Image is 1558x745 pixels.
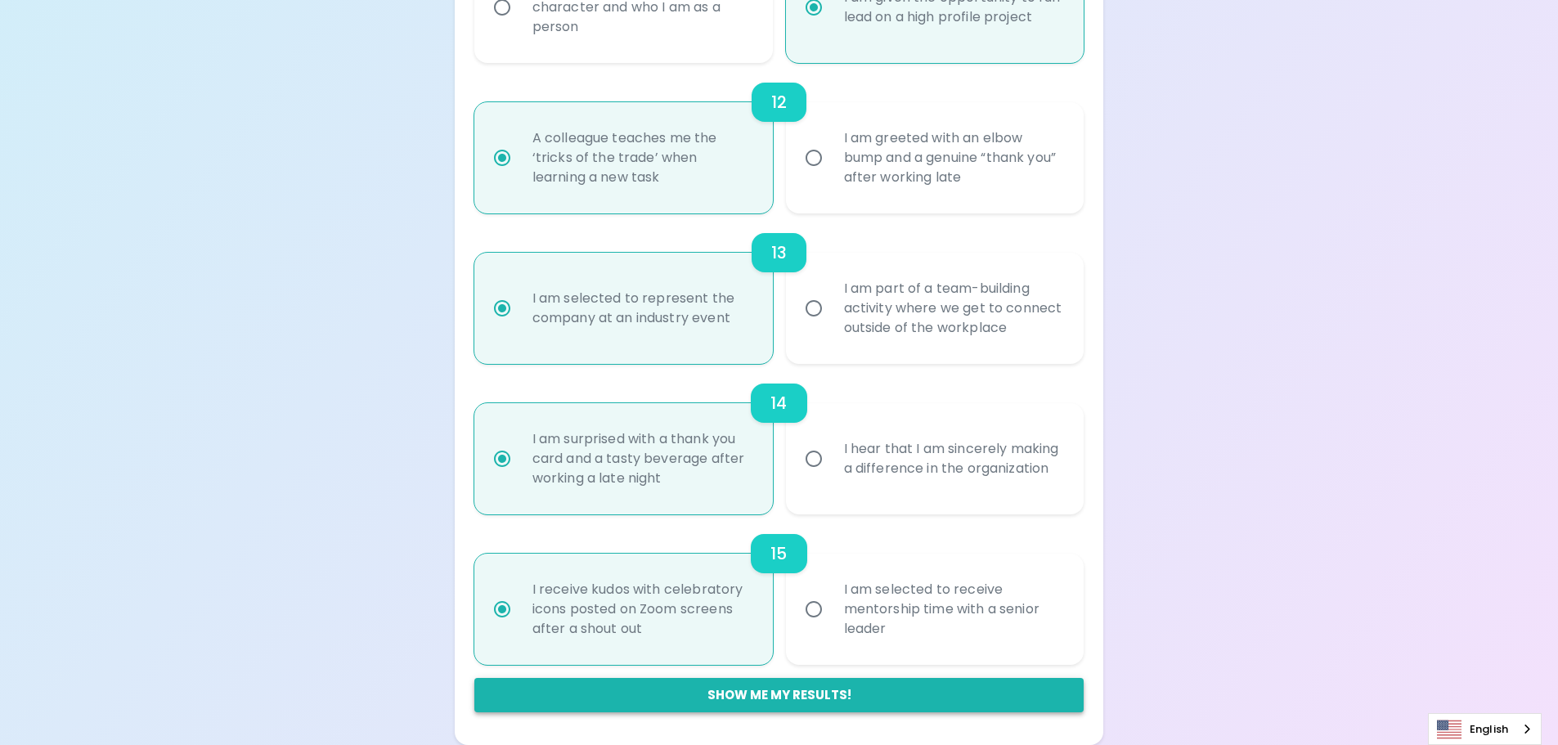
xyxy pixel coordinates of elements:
[1428,713,1542,745] div: Language
[474,678,1084,712] button: Show me my results!
[474,63,1084,213] div: choice-group-check
[1428,713,1542,745] aside: Language selected: English
[474,213,1084,364] div: choice-group-check
[519,269,764,348] div: I am selected to represent the company at an industry event
[831,560,1075,658] div: I am selected to receive mentorship time with a senior leader
[770,390,787,416] h6: 14
[474,364,1084,514] div: choice-group-check
[771,89,787,115] h6: 12
[519,560,764,658] div: I receive kudos with celebratory icons posted on Zoom screens after a shout out
[770,541,787,567] h6: 15
[831,109,1075,207] div: I am greeted with an elbow bump and a genuine “thank you” after working late
[519,109,764,207] div: A colleague teaches me the ‘tricks of the trade’ when learning a new task
[1429,714,1541,744] a: English
[831,259,1075,357] div: I am part of a team-building activity where we get to connect outside of the workplace
[771,240,787,266] h6: 13
[519,410,764,508] div: I am surprised with a thank you card and a tasty beverage after working a late night
[831,420,1075,498] div: I hear that I am sincerely making a difference in the organization
[474,514,1084,665] div: choice-group-check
